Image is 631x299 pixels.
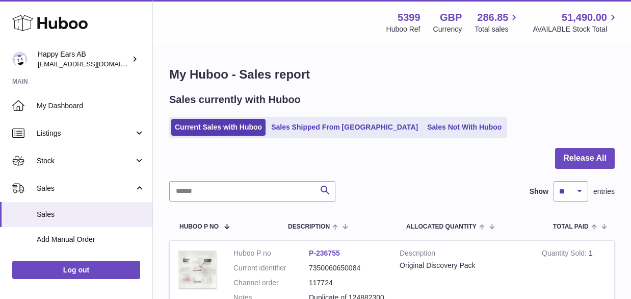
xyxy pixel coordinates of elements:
span: Add Manual Order [37,235,145,244]
h2: Sales currently with Huboo [169,93,301,107]
span: Sales [37,184,134,193]
span: Sales [37,210,145,219]
a: Sales Shipped From [GEOGRAPHIC_DATA] [268,119,422,136]
span: Total paid [553,223,589,230]
a: Sales Not With Huboo [424,119,505,136]
img: 3pl@happyearsearplugs.com [12,52,28,67]
a: Current Sales with Huboo [171,119,266,136]
dt: Current identifier [233,263,309,273]
span: Description [288,223,330,230]
span: Total sales [475,24,520,34]
span: Stock [37,156,134,166]
strong: 5399 [398,11,420,24]
span: Huboo P no [179,223,219,230]
dd: 117724 [309,278,384,288]
a: Log out [12,261,140,279]
span: 286.85 [477,11,508,24]
dt: Channel order [233,278,309,288]
dt: Huboo P no [233,248,309,258]
span: ALLOCATED Quantity [406,223,477,230]
label: Show [530,187,548,196]
span: entries [593,187,615,196]
div: Happy Ears AB [38,49,129,69]
span: Listings [37,129,134,138]
strong: Quantity Sold [542,249,589,260]
strong: Description [400,248,527,261]
span: [EMAIL_ADDRESS][DOMAIN_NAME] [38,60,150,68]
div: Currency [433,24,462,34]
span: My Dashboard [37,101,145,111]
a: 51,490.00 AVAILABLE Stock Total [533,11,619,34]
img: 53991712582217.png [177,248,218,290]
div: Original Discovery Pack [400,261,527,270]
dd: 7350060650084 [309,263,384,273]
span: AVAILABLE Stock Total [533,24,619,34]
span: 51,490.00 [562,11,607,24]
strong: GBP [440,11,462,24]
button: Release All [555,148,615,169]
h1: My Huboo - Sales report [169,66,615,83]
a: P-236755 [309,249,340,257]
div: Huboo Ref [386,24,420,34]
a: 286.85 Total sales [475,11,520,34]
